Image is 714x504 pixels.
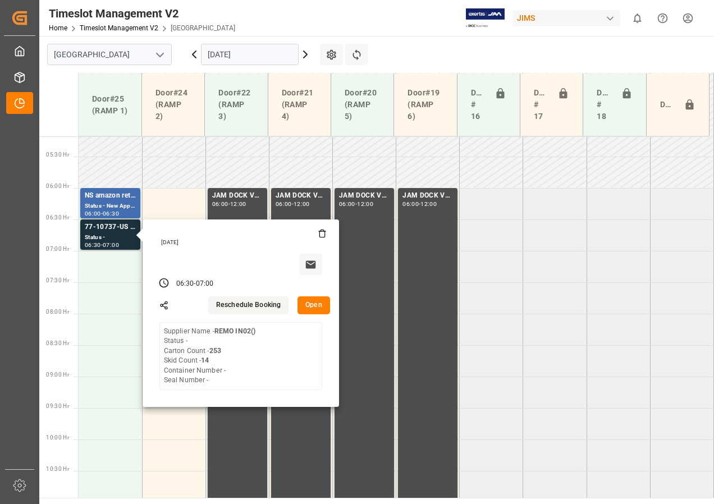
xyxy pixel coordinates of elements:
[46,152,69,158] span: 05:30 Hr
[85,233,136,242] div: Status -
[46,497,69,503] span: 11:00 Hr
[201,44,299,65] input: DD-MM-YYYY
[46,214,69,221] span: 06:30 Hr
[209,347,221,355] b: 253
[47,44,172,65] input: Type to search/select
[402,190,453,201] div: JAM DOCK VOLUME CONTROL
[212,201,228,207] div: 06:00
[214,83,258,127] div: Door#22 (RAMP 3)
[339,201,355,207] div: 06:00
[228,201,230,207] div: -
[276,201,292,207] div: 06:00
[466,8,505,28] img: Exertis%20JAM%20-%20Email%20Logo.jpg_1722504956.jpg
[340,83,385,127] div: Door#20 (RAMP 5)
[80,24,158,32] a: Timeslot Management V2
[46,340,69,346] span: 08:30 Hr
[46,466,69,472] span: 10:30 Hr
[46,183,69,189] span: 06:00 Hr
[176,279,194,289] div: 06:30
[592,83,616,127] div: Doors # 18
[103,242,119,248] div: 07:00
[85,201,136,211] div: Status - New Appointment
[85,190,136,201] div: NS amazon returns
[529,83,553,127] div: Doors # 17
[103,211,119,216] div: 06:30
[85,242,101,248] div: 06:30
[419,201,420,207] div: -
[339,190,390,201] div: JAM DOCK VOLUME CONTROL
[49,24,67,32] a: Home
[46,403,69,409] span: 09:30 Hr
[403,83,447,127] div: Door#19 (RAMP 6)
[402,201,419,207] div: 06:00
[101,242,103,248] div: -
[46,277,69,283] span: 07:30 Hr
[196,279,214,289] div: 07:00
[46,434,69,441] span: 10:00 Hr
[194,279,195,289] div: -
[357,201,373,207] div: 12:00
[355,201,357,207] div: -
[88,89,132,121] div: Door#25 (RAMP 1)
[292,201,294,207] div: -
[208,296,289,314] button: Reschedule Booking
[466,83,490,127] div: Doors # 16
[101,211,103,216] div: -
[277,83,322,127] div: Door#21 (RAMP 4)
[420,201,437,207] div: 12:00
[46,309,69,315] span: 08:00 Hr
[656,94,679,116] div: Door#23
[512,10,620,26] div: JIMS
[212,190,263,201] div: JAM DOCK VOLUME CONTROL
[85,222,136,233] div: 77-10737-US SHIPM#/M
[49,5,235,22] div: Timeslot Management V2
[650,6,675,31] button: Help Center
[214,327,255,335] b: REMO IN02()
[230,201,246,207] div: 12:00
[201,356,209,364] b: 14
[512,7,625,29] button: JIMS
[164,327,255,386] div: Supplier Name - Status - Carton Count - Skid Count - Container Number - Seal Number -
[85,211,101,216] div: 06:00
[46,372,69,378] span: 09:00 Hr
[157,239,327,246] div: [DATE]
[625,6,650,31] button: show 0 new notifications
[151,46,168,63] button: open menu
[297,296,330,314] button: Open
[294,201,310,207] div: 12:00
[151,83,195,127] div: Door#24 (RAMP 2)
[276,190,326,201] div: JAM DOCK VOLUME CONTROL
[46,246,69,252] span: 07:00 Hr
